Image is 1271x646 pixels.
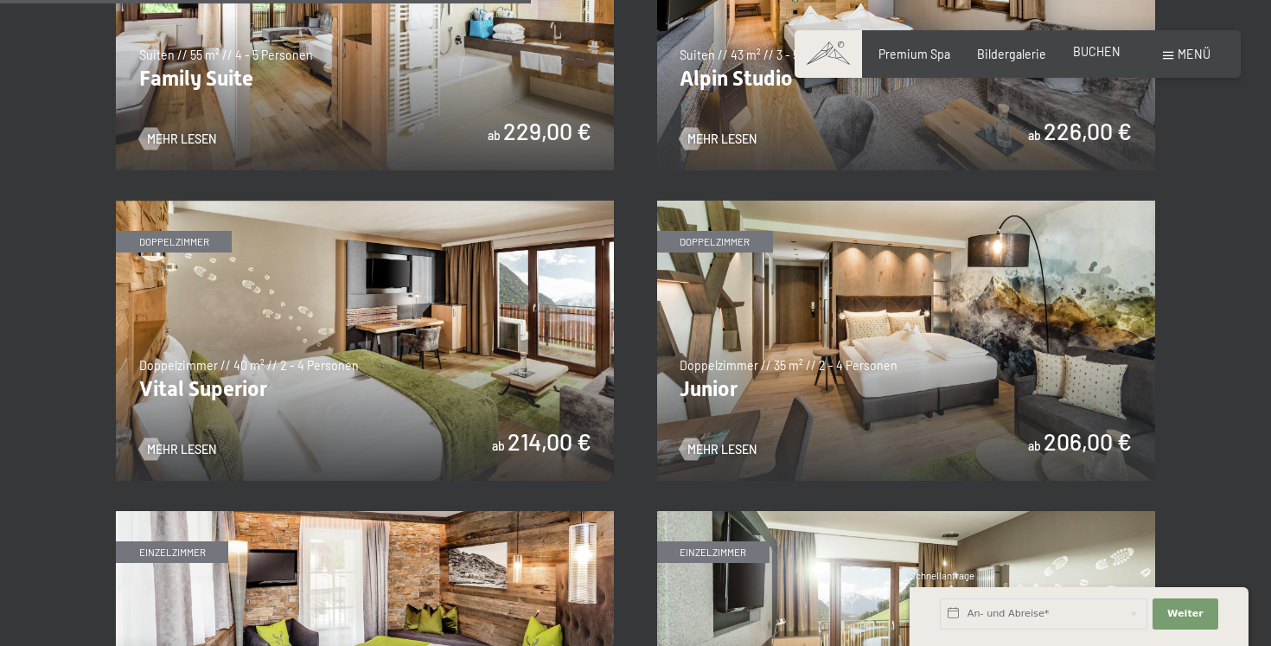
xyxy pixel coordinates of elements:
a: Single Superior [657,511,1155,521]
a: Mehr Lesen [139,131,216,148]
a: BUCHEN [1073,44,1121,59]
img: Junior [657,201,1155,481]
span: Mehr Lesen [147,131,216,148]
span: Mehr Lesen [687,131,757,148]
span: Mehr Lesen [147,441,216,458]
img: Vital Superior [116,201,614,481]
a: Premium Spa [878,47,950,61]
a: Junior [657,201,1155,210]
a: Mehr Lesen [680,441,757,458]
span: Weiter [1167,607,1204,621]
button: Weiter [1153,598,1218,630]
a: Vital Superior [116,201,614,210]
span: Mehr Lesen [687,441,757,458]
a: Bildergalerie [977,47,1046,61]
a: Mehr Lesen [680,131,757,148]
a: Single Alpin [116,511,614,521]
span: Schnellanfrage [910,570,974,581]
a: Mehr Lesen [139,441,216,458]
span: Menü [1178,47,1210,61]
